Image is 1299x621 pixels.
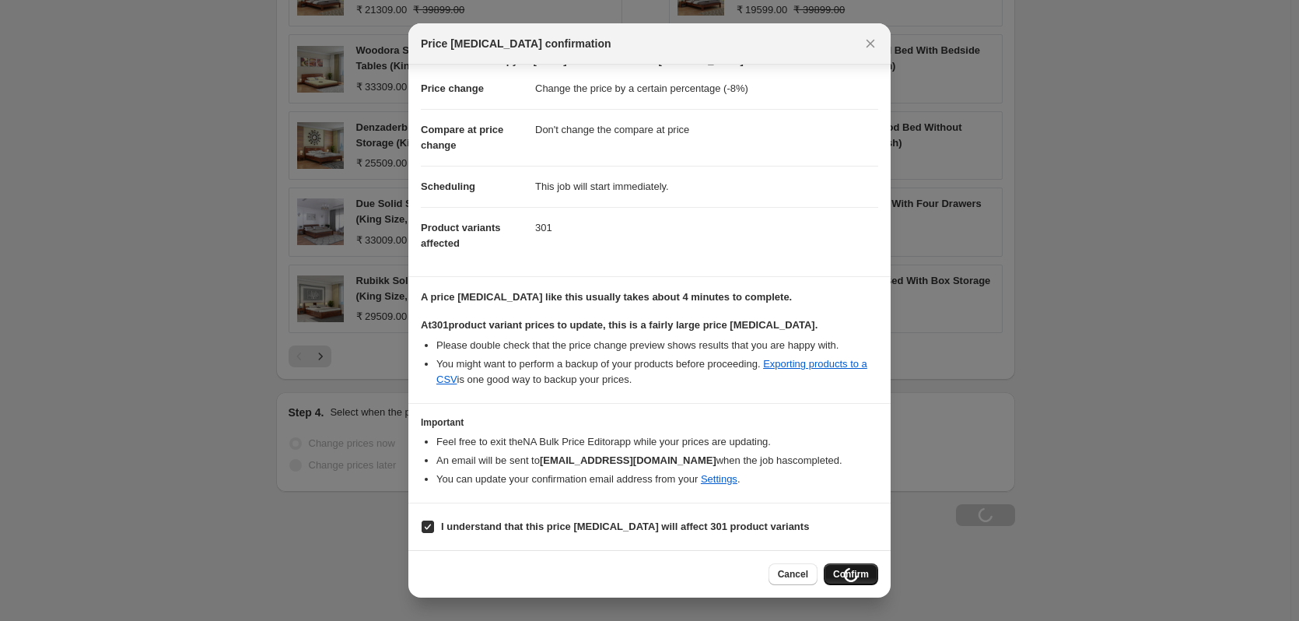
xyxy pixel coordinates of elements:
dd: Change the price by a certain percentage (-8%) [535,68,878,109]
b: A price [MEDICAL_DATA] like this usually takes about 4 minutes to complete. [421,291,792,303]
li: Feel free to exit the NA Bulk Price Editor app while your prices are updating. [436,434,878,450]
dd: 301 [535,207,878,248]
span: Scheduling [421,181,475,192]
dd: Don't change the compare at price [535,109,878,150]
a: Settings [701,473,737,485]
span: Cancel [778,568,808,581]
button: Cancel [769,563,818,585]
li: An email will be sent to when the job has completed . [436,453,878,468]
span: Compare at price change [421,124,503,151]
span: Product variants affected [421,222,501,249]
li: Please double check that the price change preview shows results that you are happy with. [436,338,878,353]
b: [EMAIL_ADDRESS][DOMAIN_NAME] [540,454,716,466]
a: Exporting products to a CSV [436,358,867,385]
button: Close [860,33,881,54]
li: You can update your confirmation email address from your . [436,472,878,487]
b: I understand that this price [MEDICAL_DATA] will affect 301 product variants [441,521,809,532]
span: Price [MEDICAL_DATA] confirmation [421,36,611,51]
dd: This job will start immediately. [535,166,878,207]
b: At 301 product variant prices to update, this is a fairly large price [MEDICAL_DATA]. [421,319,818,331]
span: Price change [421,82,484,94]
li: You might want to perform a backup of your products before proceeding. is one good way to backup ... [436,356,878,388]
h3: Important [421,416,878,429]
